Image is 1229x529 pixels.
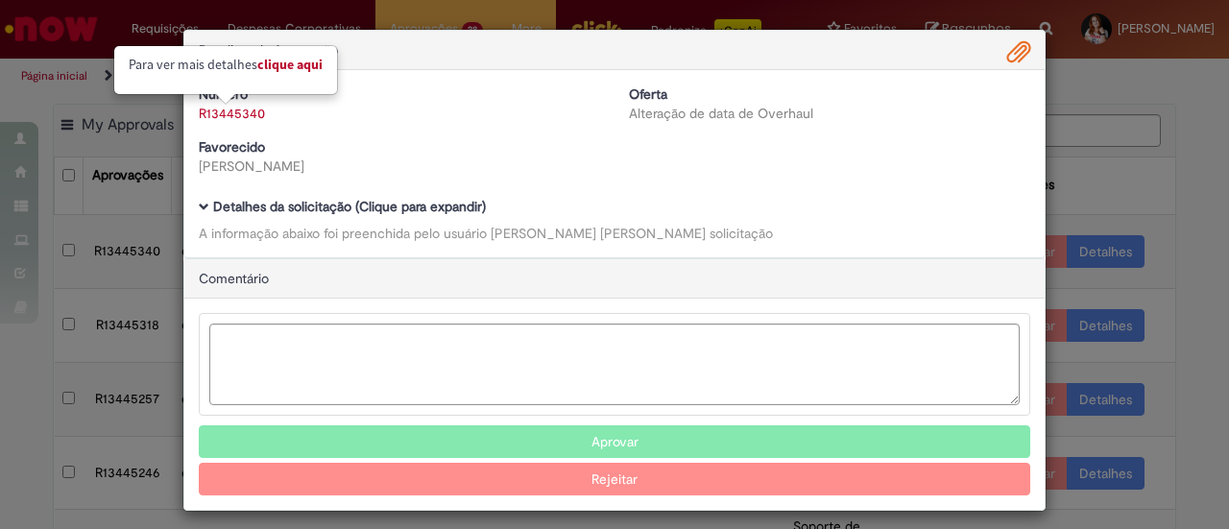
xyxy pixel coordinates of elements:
[199,270,269,287] span: Comentário
[199,105,265,122] a: R13445340
[629,104,1030,123] div: Alteração de data de Overhaul
[199,200,1030,214] h5: Detalhes da solicitação (Clique para expandir)
[199,138,265,156] b: Favorecido
[257,56,323,73] a: Clique aqui
[213,198,486,215] b: Detalhes da solicitação (Clique para expandir)
[199,156,600,176] div: [PERSON_NAME]
[129,56,323,75] p: Para ver mais detalhes
[199,41,338,59] span: Detalhes da Aprovação
[199,224,1030,243] div: A informação abaixo foi preenchida pelo usuário [PERSON_NAME] [PERSON_NAME] solicitação
[199,425,1030,458] button: Aprovar
[629,85,667,103] b: Oferta
[199,463,1030,495] button: Rejeitar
